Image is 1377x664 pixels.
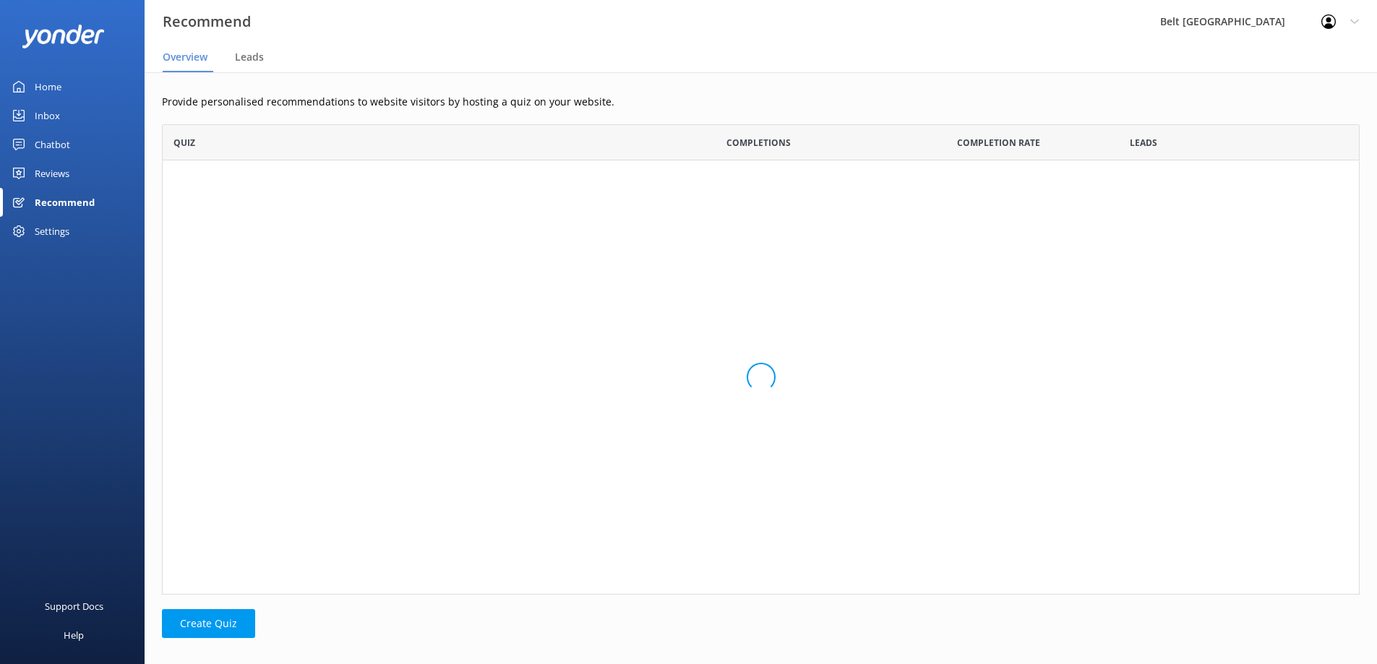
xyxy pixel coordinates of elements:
[35,217,69,246] div: Settings
[35,72,61,101] div: Home
[35,101,60,130] div: Inbox
[35,130,70,159] div: Chatbot
[173,136,195,150] span: Quiz
[64,621,84,650] div: Help
[162,94,1360,110] p: Provide personalised recommendations to website visitors by hosting a quiz on your website.
[726,136,791,150] span: Completions
[163,50,207,64] span: Overview
[1130,136,1157,150] span: Leads
[163,10,251,33] h3: Recommend
[35,188,95,217] div: Recommend
[162,160,1360,594] div: grid
[957,136,1040,150] span: Completion Rate
[22,25,105,48] img: yonder-white-logo.png
[45,592,103,621] div: Support Docs
[235,50,264,64] span: Leads
[162,609,255,638] button: Create Quiz
[35,159,69,188] div: Reviews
